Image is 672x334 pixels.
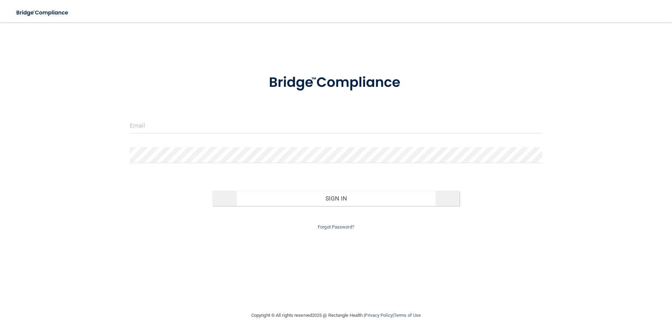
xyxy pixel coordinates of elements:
[551,284,664,312] iframe: Drift Widget Chat Controller
[212,191,460,206] button: Sign In
[130,118,542,134] input: Email
[208,304,464,327] div: Copyright © All rights reserved 2025 @ Rectangle Health | |
[10,6,75,20] img: bridge_compliance_login_screen.278c3ca4.svg
[365,313,392,318] a: Privacy Policy
[394,313,421,318] a: Terms of Use
[318,224,354,230] a: Forgot Password?
[254,64,418,101] img: bridge_compliance_login_screen.278c3ca4.svg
